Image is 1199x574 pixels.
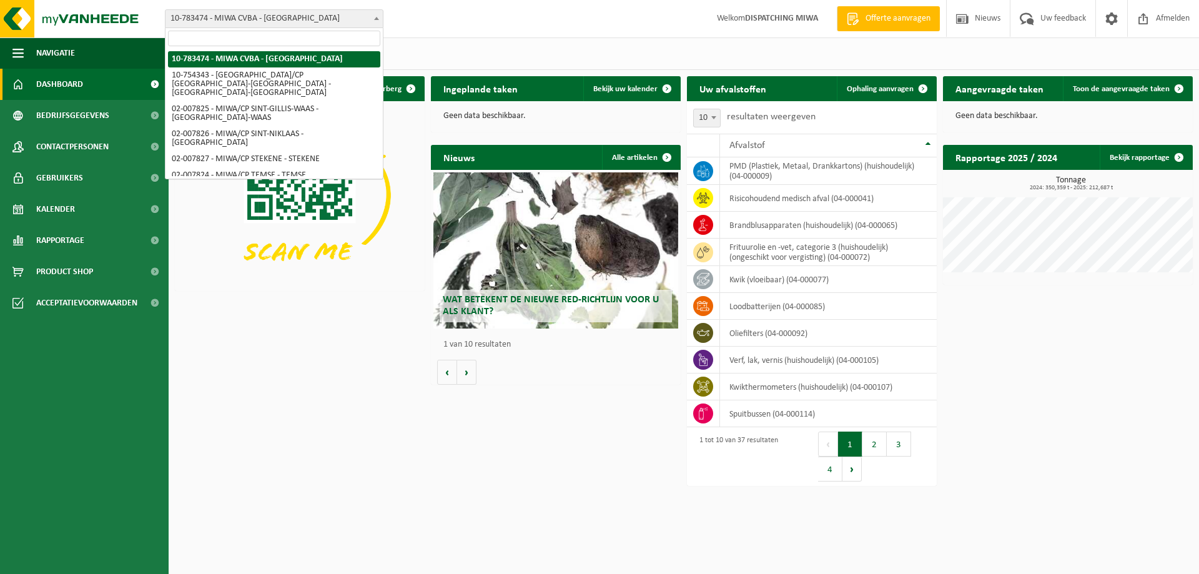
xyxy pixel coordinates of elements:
[602,145,679,170] a: Alle artikelen
[168,67,380,101] li: 10-754343 - [GEOGRAPHIC_DATA]/CP [GEOGRAPHIC_DATA]-[GEOGRAPHIC_DATA] - [GEOGRAPHIC_DATA]-[GEOGRAP...
[36,287,137,319] span: Acceptatievoorwaarden
[693,109,721,127] span: 10
[36,194,75,225] span: Kalender
[364,76,423,101] button: Verberg
[943,145,1070,169] h2: Rapportage 2025 / 2024
[165,10,383,27] span: 10-783474 - MIWA CVBA - SINT-NIKLAAS
[720,374,937,400] td: kwikthermometers (huishoudelijk) (04-000107)
[842,457,862,482] button: Next
[443,295,659,317] span: Wat betekent de nieuwe RED-richtlijn voor u als klant?
[720,266,937,293] td: kwik (vloeibaar) (04-000077)
[862,432,887,457] button: 2
[720,157,937,185] td: PMD (Plastiek, Metaal, Drankkartons) (huishoudelijk) (04-000009)
[694,109,720,127] span: 10
[955,112,1180,121] p: Geen data beschikbaar.
[862,12,934,25] span: Offerte aanvragen
[745,14,818,23] strong: DISPATCHING MIWA
[943,76,1056,101] h2: Aangevraagde taken
[727,112,816,122] label: resultaten weergeven
[837,6,940,31] a: Offerte aanvragen
[687,76,779,101] h2: Uw afvalstoffen
[168,167,380,184] li: 02-007824 - MIWA/CP TEMSE - TEMSE
[583,76,679,101] a: Bekijk uw kalender
[593,85,658,93] span: Bekijk uw kalender
[168,126,380,151] li: 02-007826 - MIWA/CP SINT-NIKLAAS - [GEOGRAPHIC_DATA]
[729,141,765,151] span: Afvalstof
[374,85,402,93] span: Verberg
[433,172,678,329] a: Wat betekent de nieuwe RED-richtlijn voor u als klant?
[431,145,487,169] h2: Nieuws
[1063,76,1192,101] a: Toon de aangevraagde taken
[847,85,914,93] span: Ophaling aanvragen
[1073,85,1170,93] span: Toon de aangevraagde taken
[36,225,84,256] span: Rapportage
[818,432,838,457] button: Previous
[693,430,778,483] div: 1 tot 10 van 37 resultaten
[431,76,530,101] h2: Ingeplande taken
[1100,145,1192,170] a: Bekijk rapportage
[443,112,668,121] p: Geen data beschikbaar.
[837,76,935,101] a: Ophaling aanvragen
[720,185,937,212] td: risicohoudend medisch afval (04-000041)
[443,340,674,349] p: 1 van 10 resultaten
[36,131,109,162] span: Contactpersonen
[457,360,476,385] button: Volgende
[838,432,862,457] button: 1
[887,432,911,457] button: 3
[36,69,83,100] span: Dashboard
[949,185,1193,191] span: 2024: 350,359 t - 2025: 212,687 t
[437,360,457,385] button: Vorige
[168,101,380,126] li: 02-007825 - MIWA/CP SINT-GILLIS-WAAS - [GEOGRAPHIC_DATA]-WAAS
[720,293,937,320] td: loodbatterijen (04-000085)
[818,457,842,482] button: 4
[720,212,937,239] td: brandblusapparaten (huishoudelijk) (04-000065)
[168,51,380,67] li: 10-783474 - MIWA CVBA - [GEOGRAPHIC_DATA]
[36,162,83,194] span: Gebruikers
[36,37,75,69] span: Navigatie
[720,239,937,266] td: frituurolie en -vet, categorie 3 (huishoudelijk) (ongeschikt voor vergisting) (04-000072)
[165,9,383,28] span: 10-783474 - MIWA CVBA - SINT-NIKLAAS
[720,320,937,347] td: oliefilters (04-000092)
[720,347,937,374] td: verf, lak, vernis (huishoudelijk) (04-000105)
[949,176,1193,191] h3: Tonnage
[720,400,937,427] td: spuitbussen (04-000114)
[36,256,93,287] span: Product Shop
[36,100,109,131] span: Bedrijfsgegevens
[175,101,425,289] img: Download de VHEPlus App
[168,151,380,167] li: 02-007827 - MIWA/CP STEKENE - STEKENE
